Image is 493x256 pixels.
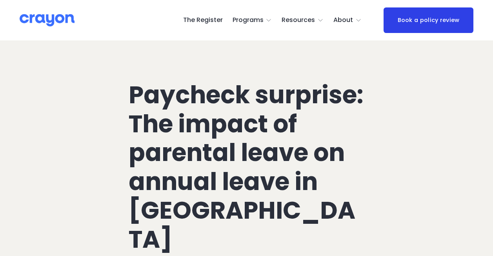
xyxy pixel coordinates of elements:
[129,80,364,254] h1: Paycheck surprise: The impact of parental leave on annual leave in [GEOGRAPHIC_DATA]
[384,7,473,33] a: Book a policy review
[20,13,75,27] img: Crayon
[233,14,272,27] a: folder dropdown
[183,14,223,27] a: The Register
[282,15,315,26] span: Resources
[333,15,353,26] span: About
[233,15,264,26] span: Programs
[282,14,324,27] a: folder dropdown
[333,14,362,27] a: folder dropdown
